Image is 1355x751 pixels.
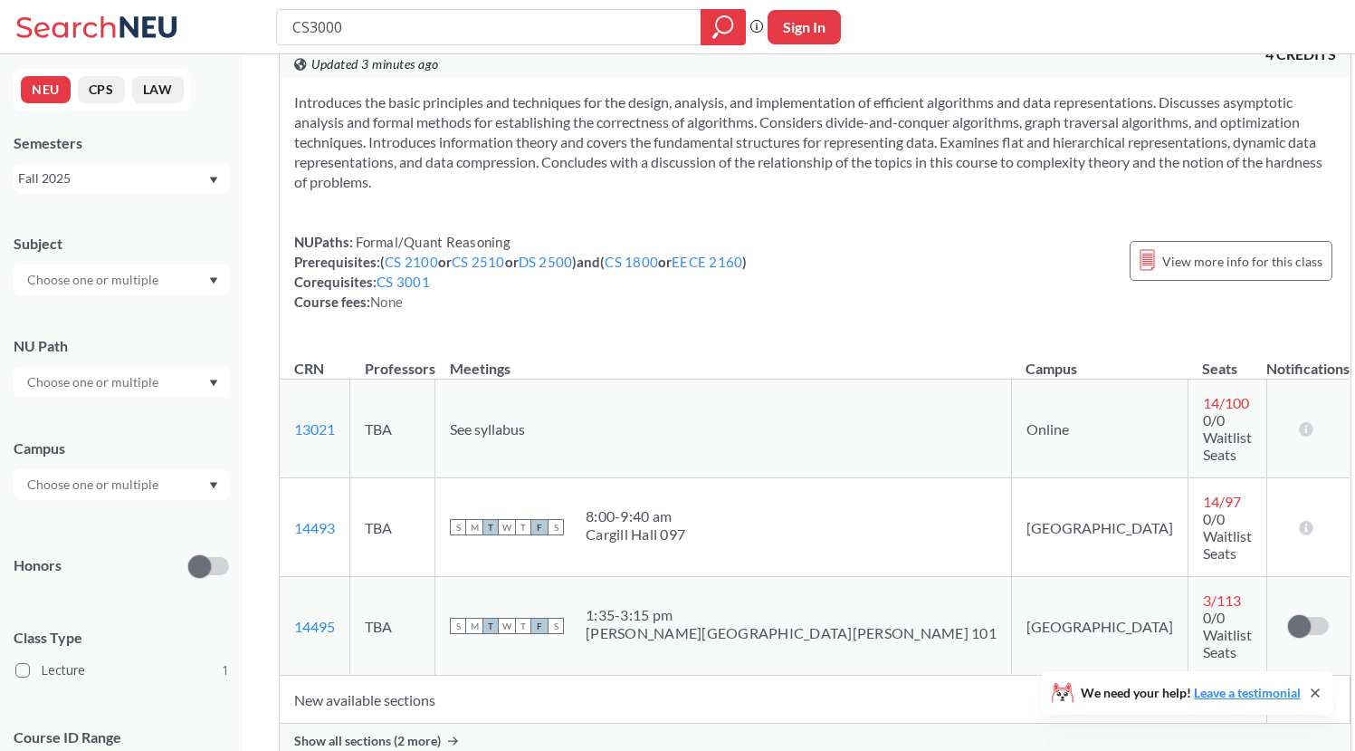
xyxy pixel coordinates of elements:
[350,341,435,380] th: Professors
[768,10,841,44] button: Sign In
[519,254,573,270] a: DS 2500
[450,618,466,634] span: S
[294,618,335,635] a: 14495
[209,177,218,184] svg: Dropdown arrow
[452,254,505,270] a: CS 2510
[294,92,1336,192] section: Introduces the basic principles and techniques for the design, analysis, and implementation of ef...
[209,482,218,489] svg: Dropdown arrow
[18,269,170,291] input: Choose one or multiple
[222,660,229,680] span: 1
[1011,380,1188,478] td: Online
[466,618,482,634] span: M
[294,733,441,749] span: Show all sections (2 more)
[499,519,515,535] span: W
[18,474,170,496] input: Choose one or multiple
[1203,609,1252,660] span: 0/0 Waitlist Seats
[515,519,531,535] span: T
[1203,510,1252,562] span: 0/0 Waitlist Seats
[586,525,685,544] div: Cargill Hall 097
[14,628,229,648] span: Class Type
[1203,493,1241,510] span: 14 / 97
[294,420,335,438] a: 13021
[482,519,499,535] span: T
[353,234,511,250] span: Formal/Quant Reasoning
[1194,685,1301,700] a: Leave a testimonial
[515,618,531,634] span: T
[14,164,229,193] div: Fall 2025Dropdown arrow
[385,254,438,270] a: CS 2100
[482,618,499,634] span: T
[14,438,229,458] div: Campus
[78,76,125,103] button: CPS
[350,380,435,478] td: TBA
[350,577,435,676] td: TBA
[450,519,466,535] span: S
[14,469,229,500] div: Dropdown arrow
[701,9,746,45] div: magnifying glass
[294,232,747,312] div: NUPaths: Prerequisites: ( or or ) and ( or ) Corequisites: Course fees:
[18,168,207,188] div: Fall 2025
[586,606,997,624] div: 1:35 - 3:15 pm
[1011,577,1188,676] td: [GEOGRAPHIC_DATA]
[531,618,548,634] span: F
[1266,341,1350,380] th: Notifications
[14,234,229,254] div: Subject
[294,359,324,379] div: CRN
[586,507,685,525] div: 8:00 - 9:40 am
[548,618,564,634] span: S
[531,519,548,535] span: F
[18,371,170,393] input: Choose one or multiple
[370,294,403,310] span: None
[1162,250,1322,273] span: View more info for this class
[712,14,734,40] svg: magnifying glass
[499,618,515,634] span: W
[15,659,229,682] label: Lecture
[1203,394,1249,411] span: 14 / 100
[1203,592,1241,609] span: 3 / 113
[1011,478,1188,577] td: [GEOGRAPHIC_DATA]
[1011,341,1188,380] th: Campus
[209,277,218,284] svg: Dropdown arrow
[280,676,1266,724] td: New available sections
[294,519,335,536] a: 14493
[1188,341,1266,380] th: Seats
[21,76,71,103] button: NEU
[14,265,229,295] div: Dropdown arrow
[1203,411,1252,463] span: 0/0 Waitlist Seats
[14,133,229,153] div: Semesters
[209,380,218,387] svg: Dropdown arrow
[14,555,62,576] p: Honors
[1081,687,1301,699] span: We need your help!
[672,254,742,270] a: EECE 2160
[548,519,564,535] span: S
[132,76,184,103] button: LAW
[1265,44,1336,64] span: 4 CREDITS
[586,624,997,642] div: [PERSON_NAME][GEOGRAPHIC_DATA][PERSON_NAME] 101
[450,420,525,438] span: See syllabus
[291,12,688,43] input: Class, professor, course number, "phrase"
[14,336,229,356] div: NU Path
[350,478,435,577] td: TBA
[311,54,439,74] span: Updated 3 minutes ago
[466,519,482,535] span: M
[605,254,658,270] a: CS 1800
[377,274,430,290] a: CS 3001
[435,341,1012,380] th: Meetings
[14,727,229,748] p: Course ID Range
[14,367,229,398] div: Dropdown arrow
